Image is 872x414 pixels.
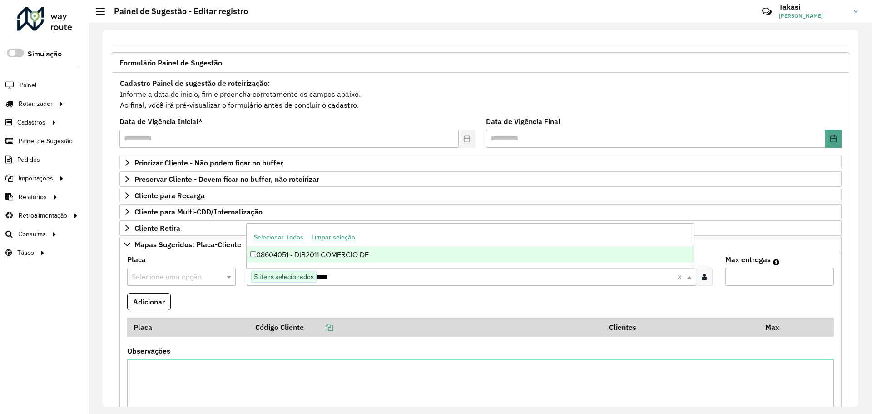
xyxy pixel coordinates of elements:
a: Cliente para Recarga [119,188,842,203]
ng-dropdown-panel: Options list [246,223,694,268]
th: Código Cliente [249,318,603,337]
button: Adicionar [127,293,171,310]
a: Cliente para Multi-CDD/Internalização [119,204,842,219]
a: Contato Rápido [757,2,777,21]
span: Roteirizador [19,99,53,109]
label: Data de Vigência Final [486,116,560,127]
label: Max entregas [725,254,771,265]
span: 5 itens selecionados [252,271,316,282]
a: Copiar [304,323,333,332]
span: Cadastros [17,118,45,127]
h2: Painel de Sugestão - Editar registro [105,6,248,16]
span: Formulário Painel de Sugestão [119,59,222,66]
a: Mapas Sugeridos: Placa-Cliente [119,237,842,252]
a: Priorizar Cliente - Não podem ficar no buffer [119,155,842,170]
button: Choose Date [825,130,842,148]
button: Selecionar Todos [250,230,307,244]
label: Observações [127,345,170,356]
div: Informe a data de inicio, fim e preencha corretamente os campos abaixo. Ao final, você irá pré-vi... [119,77,842,111]
th: Placa [127,318,249,337]
h3: Takasi [779,3,847,11]
label: Placa [127,254,146,265]
em: Máximo de clientes que serão colocados na mesma rota com os clientes informados [773,259,779,266]
label: Simulação [28,49,62,60]
label: Data de Vigência Inicial [119,116,203,127]
span: Relatórios [19,192,47,202]
span: Preservar Cliente - Devem ficar no buffer, não roteirizar [134,175,319,183]
span: Clear all [677,271,685,282]
span: Retroalimentação [19,211,67,220]
th: Max [759,318,795,337]
span: Cliente Retira [134,224,180,232]
strong: Cadastro Painel de sugestão de roteirização: [120,79,270,88]
span: Pedidos [17,155,40,165]
span: [PERSON_NAME] [779,12,847,20]
div: 08604051 - DIB2011 COMERCIO DE [247,247,693,263]
a: Cliente Retira [119,220,842,236]
span: Painel [20,80,36,90]
button: Limpar seleção [307,230,359,244]
a: Preservar Cliente - Devem ficar no buffer, não roteirizar [119,171,842,187]
span: Priorizar Cliente - Não podem ficar no buffer [134,159,283,166]
span: Painel de Sugestão [19,136,73,146]
span: Mapas Sugeridos: Placa-Cliente [134,241,241,248]
span: Importações [19,174,53,183]
span: Tático [17,248,34,258]
th: Clientes [603,318,759,337]
span: Consultas [18,229,46,239]
span: Cliente para Recarga [134,192,205,199]
span: Cliente para Multi-CDD/Internalização [134,208,263,215]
